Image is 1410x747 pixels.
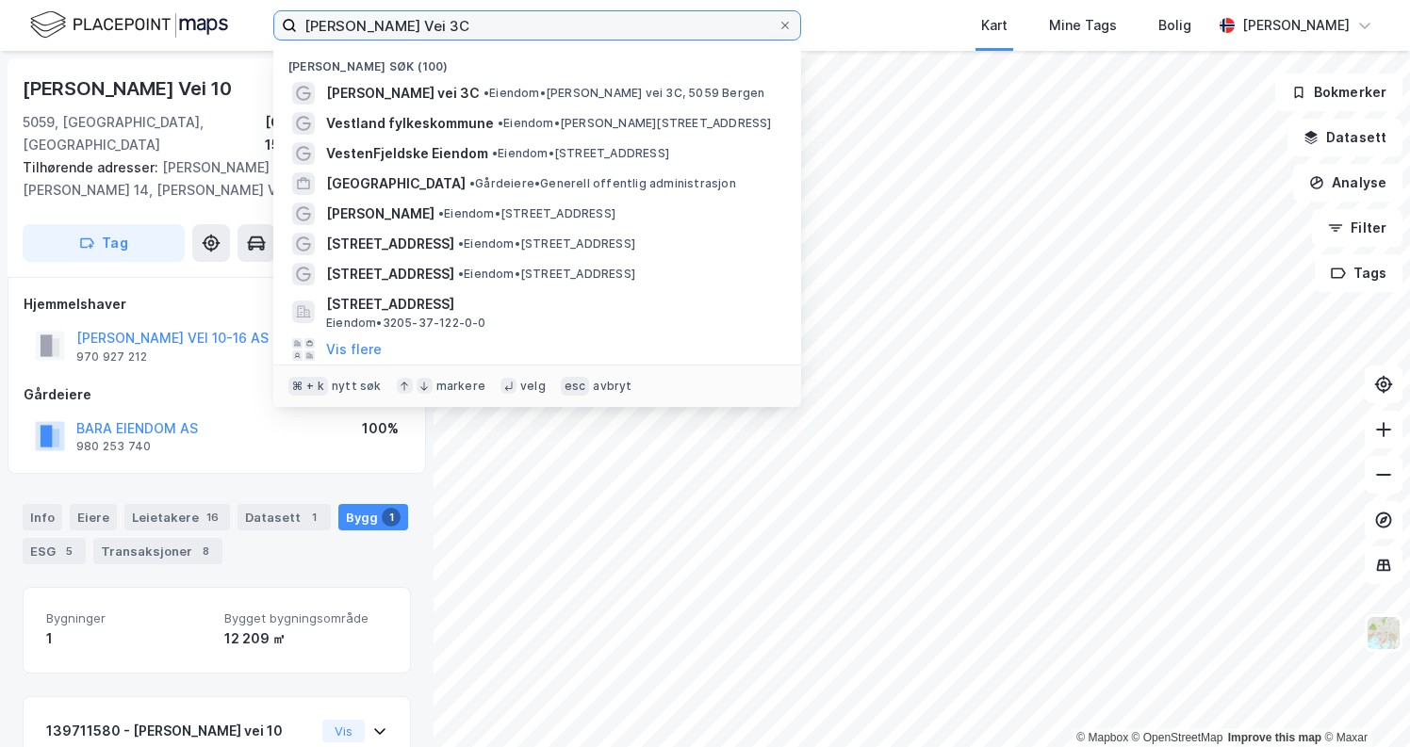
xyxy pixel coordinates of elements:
[332,379,382,394] div: nytt søk
[1132,731,1223,744] a: OpenStreetMap
[1315,254,1402,292] button: Tags
[326,112,494,135] span: Vestland fylkeskommune
[492,146,498,160] span: •
[492,146,669,161] span: Eiendom • [STREET_ADDRESS]
[322,720,365,742] button: Vis
[288,377,328,396] div: ⌘ + k
[23,111,265,156] div: 5059, [GEOGRAPHIC_DATA], [GEOGRAPHIC_DATA]
[326,293,779,316] span: [STREET_ADDRESS]
[1158,14,1191,37] div: Bolig
[1076,731,1128,744] a: Mapbox
[326,316,486,331] span: Eiendom • 3205-37-122-0-0
[438,206,444,220] span: •
[1287,119,1402,156] button: Datasett
[59,542,78,560] div: 5
[326,142,488,165] span: VestenFjeldske Eiendom
[76,439,151,454] div: 980 253 740
[326,338,382,361] button: Vis flere
[382,508,401,527] div: 1
[484,86,489,100] span: •
[338,504,408,530] div: Bygg
[981,14,1008,37] div: Kart
[458,267,635,282] span: Eiendom • [STREET_ADDRESS]
[76,349,147,365] div: 970 927 212
[30,8,228,41] img: logo.f888ab2527a4732fd821a326f86c7f29.svg
[1228,731,1321,744] a: Improve this map
[362,417,399,440] div: 100%
[593,379,631,394] div: avbryt
[1366,615,1402,651] img: Z
[1275,73,1402,111] button: Bokmerker
[238,504,331,530] div: Datasett
[124,504,230,530] div: Leietakere
[326,203,434,225] span: [PERSON_NAME]
[23,159,162,175] span: Tilhørende adresser:
[498,116,503,130] span: •
[196,542,215,560] div: 8
[520,379,546,394] div: velg
[23,224,185,262] button: Tag
[70,504,117,530] div: Eiere
[273,44,801,78] div: [PERSON_NAME] søk (100)
[24,383,410,406] div: Gårdeiere
[436,379,485,394] div: markere
[46,627,209,650] div: 1
[458,267,464,281] span: •
[1312,209,1402,247] button: Filter
[1049,14,1117,37] div: Mine Tags
[469,176,475,190] span: •
[23,156,396,202] div: [PERSON_NAME] Vei 12, [PERSON_NAME] 14, [PERSON_NAME] Vei 16
[23,504,62,530] div: Info
[438,206,615,221] span: Eiendom • [STREET_ADDRESS]
[326,233,454,255] span: [STREET_ADDRESS]
[297,11,778,40] input: Søk på adresse, matrikkel, gårdeiere, leietakere eller personer
[46,610,209,626] span: Bygninger
[1316,657,1410,747] div: Kontrollprogram for chat
[458,236,464,251] span: •
[224,627,387,650] div: 12 209 ㎡
[326,82,480,105] span: [PERSON_NAME] vei 3C
[1293,164,1402,202] button: Analyse
[458,236,635,252] span: Eiendom • [STREET_ADDRESS]
[498,116,772,131] span: Eiendom • [PERSON_NAME][STREET_ADDRESS]
[93,538,222,564] div: Transaksjoner
[1316,657,1410,747] iframe: Chat Widget
[46,720,315,742] div: 139711580 - [PERSON_NAME] vei 10
[469,176,736,191] span: Gårdeiere • Generell offentlig administrasjon
[1242,14,1350,37] div: [PERSON_NAME]
[265,111,411,156] div: [GEOGRAPHIC_DATA], 159/33
[224,610,387,626] span: Bygget bygningsområde
[23,73,236,104] div: [PERSON_NAME] Vei 10
[304,508,323,527] div: 1
[561,377,590,396] div: esc
[326,263,454,285] span: [STREET_ADDRESS]
[203,508,222,527] div: 16
[23,538,86,564] div: ESG
[326,172,466,195] span: [GEOGRAPHIC_DATA]
[24,293,410,316] div: Hjemmelshaver
[484,86,764,101] span: Eiendom • [PERSON_NAME] vei 3C, 5059 Bergen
